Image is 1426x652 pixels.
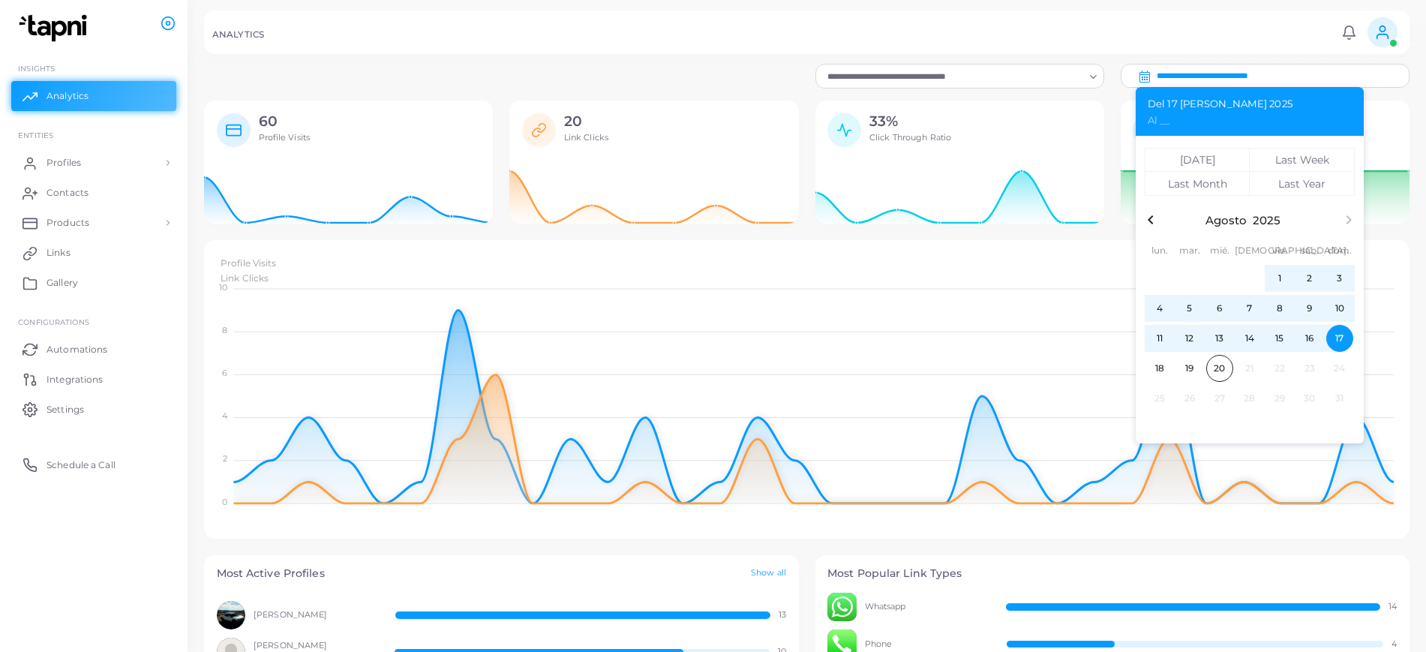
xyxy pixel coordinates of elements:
[1265,383,1295,413] button: 29
[1205,323,1235,353] button: 13
[1266,295,1293,322] span: 8
[1206,355,1233,382] span: 20
[47,403,84,416] span: Settings
[1176,325,1203,352] span: 12
[1325,263,1355,293] button: 3
[1146,325,1173,352] span: 11
[1146,385,1173,412] span: 25
[827,567,1397,580] h4: Most Popular Link Types
[1148,99,1292,116] span: Del 17 [PERSON_NAME] 2025
[18,64,55,73] span: INSIGHTS
[1205,293,1235,323] button: 6
[47,156,81,170] span: Profiles
[47,216,89,230] span: Products
[1175,244,1205,257] div: mar.
[11,208,176,238] a: Products
[1206,325,1233,352] span: 13
[1278,179,1325,189] div: Last Year
[1295,383,1325,413] button: 30
[1266,265,1293,292] span: 1
[1326,385,1353,412] span: 31
[47,458,116,472] span: Schedule a Call
[1275,155,1329,165] div: Last Week
[1295,244,1325,257] div: sáb.
[1176,295,1203,322] span: 5
[869,132,951,143] span: Click Through Ratio
[217,601,246,630] img: avatar
[212,29,264,40] h5: ANALYTICS
[11,178,176,208] a: Contacts
[1205,353,1235,383] button: 20
[1250,172,1355,196] button: Last Year
[1250,148,1355,172] button: Last Week
[869,113,951,131] h2: 33%
[1326,325,1353,352] span: 17
[1206,385,1233,412] span: 27
[1175,383,1205,413] button: 26
[1295,353,1325,383] button: 23
[1236,355,1263,382] span: 21
[1205,244,1235,257] div: mié.
[1145,383,1175,413] button: 25
[11,394,176,424] a: Settings
[47,89,89,103] span: Analytics
[18,131,53,140] span: ENTITIES
[11,148,176,178] a: Profiles
[1325,244,1355,257] div: dom.
[11,334,176,364] a: Automations
[1325,293,1355,323] button: 10
[217,567,325,580] h4: Most Active Profiles
[1325,383,1355,413] button: 31
[1265,293,1295,323] button: 8
[11,238,176,268] a: Links
[47,246,71,260] span: Links
[11,364,176,394] a: Integrations
[14,14,97,42] img: logo
[1235,353,1265,383] button: 21
[1295,263,1325,293] button: 2
[1266,355,1293,382] span: 22
[221,257,277,269] span: Profile Visits
[1148,116,1171,132] span: Al __
[1325,323,1355,353] button: 17
[1145,172,1250,196] button: Last Month
[259,132,311,143] span: Profile Visits
[1145,323,1175,353] button: 11
[751,567,786,580] a: Show all
[1265,353,1295,383] button: 22
[822,68,1084,85] input: Search for option
[1295,323,1325,353] button: 16
[1236,325,1263,352] span: 14
[47,373,103,386] span: Integrations
[815,64,1104,88] div: Search for option
[11,449,176,479] a: Schedule a Call
[1175,323,1205,353] button: 12
[1175,293,1205,323] button: 5
[1176,355,1203,382] span: 19
[219,282,227,293] tspan: 10
[18,317,89,326] span: Configurations
[1326,295,1353,322] span: 10
[11,81,176,111] a: Analytics
[47,343,107,356] span: Automations
[1145,244,1175,257] div: lun.
[1296,325,1323,352] span: 16
[1235,323,1265,353] button: 14
[564,132,608,143] span: Link Clicks
[1296,295,1323,322] span: 9
[1175,353,1205,383] button: 19
[1296,265,1323,292] span: 2
[1235,244,1265,257] div: [DEMOGRAPHIC_DATA].
[1236,295,1263,322] span: 7
[1205,383,1235,413] button: 27
[1168,179,1227,189] div: Last Month
[1253,215,1280,226] button: 2025
[1266,385,1293,412] span: 29
[1146,295,1173,322] span: 4
[1235,293,1265,323] button: 7
[1265,323,1295,353] button: 15
[827,593,857,622] img: avatar
[221,272,269,284] span: Link Clicks
[254,609,379,621] span: [PERSON_NAME]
